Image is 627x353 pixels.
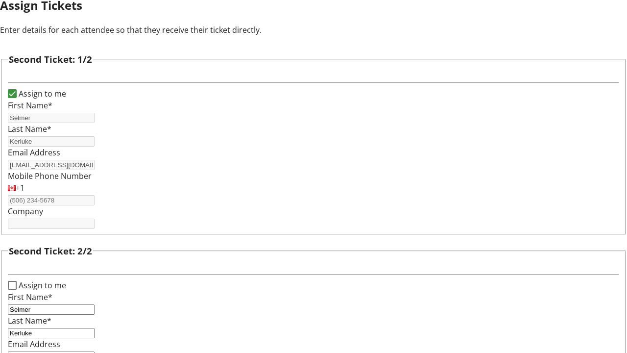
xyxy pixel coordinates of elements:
label: Email Address [8,339,60,350]
label: First Name* [8,292,52,303]
label: Mobile Phone Number [8,171,92,181]
label: Company [8,206,43,217]
h3: Second Ticket: 2/2 [9,244,92,258]
label: First Name* [8,100,52,111]
label: Assign to me [17,279,66,291]
input: (506) 234-5678 [8,195,95,205]
label: Email Address [8,147,60,158]
h3: Second Ticket: 1/2 [9,52,92,66]
label: Last Name* [8,315,51,326]
label: Last Name* [8,124,51,134]
label: Assign to me [17,88,66,100]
